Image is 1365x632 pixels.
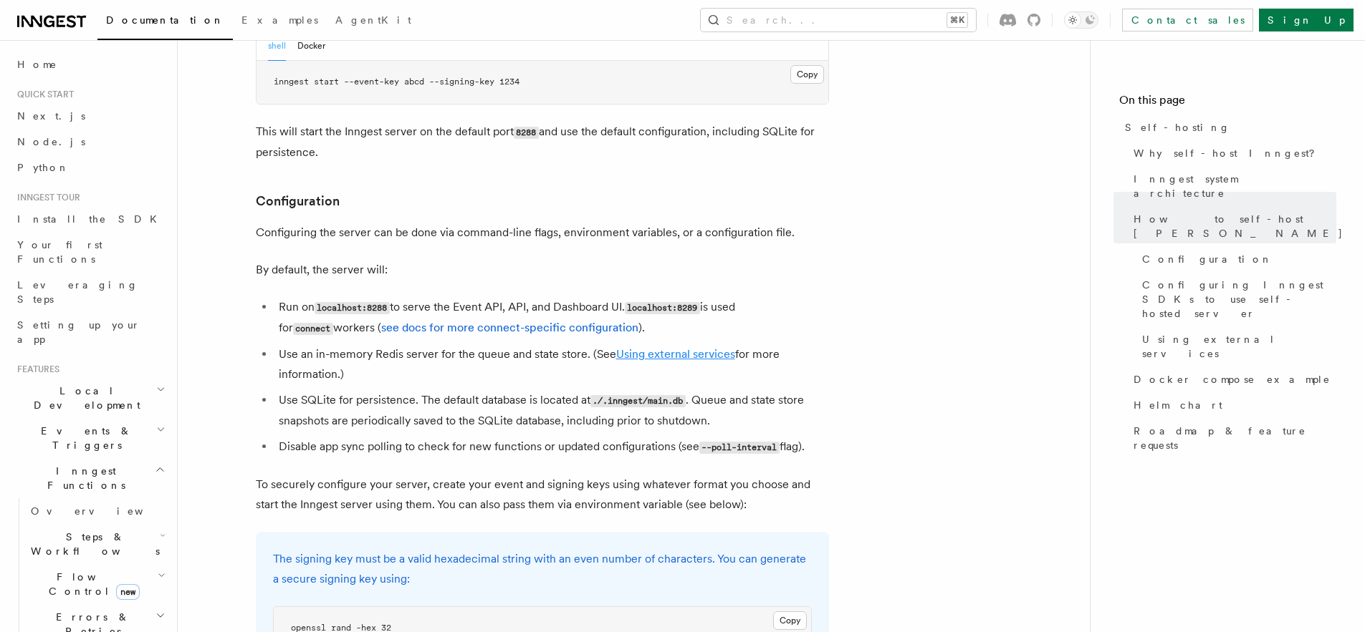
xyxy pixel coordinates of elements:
[274,437,829,457] li: Disable app sync polling to check for new functions or updated configurations (see flag).
[1136,272,1336,326] a: Configuring Inngest SDKs to use self-hosted server
[97,4,233,40] a: Documentation
[116,584,140,600] span: new
[1128,392,1336,418] a: Helm chart
[327,4,420,39] a: AgentKit
[1064,11,1098,29] button: Toggle dark mode
[1134,212,1344,240] span: How to self-host [PERSON_NAME]
[1119,92,1336,115] h4: On this page
[701,9,976,31] button: Search...⌘K
[790,65,824,84] button: Copy
[256,223,829,243] p: Configuring the server can be done via command-line flags, environment variables, or a configurat...
[11,378,168,418] button: Local Development
[11,103,168,129] a: Next.js
[17,162,70,173] span: Python
[1128,166,1336,206] a: Inngest system architecture
[17,239,102,265] span: Your first Functions
[1142,278,1336,321] span: Configuring Inngest SDKs to use self-hosted server
[1122,9,1253,31] a: Contact sales
[268,31,286,61] button: shell
[1119,115,1336,140] a: Self-hosting
[1259,9,1354,31] a: Sign Up
[233,4,327,39] a: Examples
[1134,398,1222,412] span: Helm chart
[25,524,168,564] button: Steps & Workflows
[293,323,333,335] code: connect
[1134,424,1336,452] span: Roadmap & feature requests
[625,302,700,314] code: localhost:8289
[1128,206,1336,246] a: How to self-host [PERSON_NAME]
[1142,252,1273,266] span: Configuration
[11,232,168,272] a: Your first Functions
[1128,140,1336,166] a: Why self-host Inngest?
[1134,146,1325,160] span: Why self-host Inngest?
[297,31,325,61] button: Docker
[947,13,967,27] kbd: ⌘K
[11,89,74,100] span: Quick start
[274,390,829,431] li: Use SQLite for persistence. The default database is located at . Queue and state store snapshots ...
[274,297,829,339] li: Run on to serve the Event API, API, and Dashboard UI. is used for workers ( ).
[256,260,829,280] p: By default, the server will:
[11,155,168,180] a: Python
[773,611,807,630] button: Copy
[381,321,638,334] a: see docs for more connect-specific configuration
[256,475,829,515] p: To securely configure your server, create your event and signing keys using whatever format you c...
[11,272,168,312] a: Leveraging Steps
[25,564,168,604] button: Flow Controlnew
[11,464,155,492] span: Inngest Functions
[25,498,168,524] a: Overview
[17,213,166,225] span: Install the SDK
[17,57,57,72] span: Home
[17,110,85,122] span: Next.js
[256,122,829,162] p: This will start the Inngest server on the default port and use the default configuration, includi...
[274,344,829,384] li: Use an in-memory Redis server for the queue and state store. (See for more information.)
[273,549,812,589] p: The signing key must be a valid hexadecimal string with an even number of characters. You can gen...
[17,279,138,305] span: Leveraging Steps
[274,77,519,87] span: inngest start --event-key abcd --signing-key 1234
[335,14,411,26] span: AgentKit
[1134,372,1331,387] span: Docker compose example
[17,319,140,345] span: Setting up your app
[616,347,735,361] a: Using external services
[1128,366,1336,392] a: Docker compose example
[1136,326,1336,366] a: Using external services
[241,14,318,26] span: Examples
[1136,246,1336,272] a: Configuration
[11,52,168,77] a: Home
[106,14,224,26] span: Documentation
[1128,418,1336,458] a: Roadmap & feature requests
[699,442,780,454] code: --poll-interval
[1125,120,1230,135] span: Self-hosting
[25,570,158,598] span: Flow Control
[315,302,390,314] code: localhost:8288
[25,530,160,558] span: Steps & Workflows
[11,129,168,155] a: Node.js
[17,136,85,147] span: Node.js
[590,395,686,407] code: ./.inngest/main.db
[11,384,156,412] span: Local Development
[1142,332,1336,361] span: Using external services
[11,424,156,452] span: Events & Triggers
[11,418,168,458] button: Events & Triggers
[11,458,168,498] button: Inngest Functions
[11,312,168,352] a: Setting up your app
[11,206,168,232] a: Install the SDK
[11,364,59,375] span: Features
[11,192,80,203] span: Inngest tour
[1134,172,1336,200] span: Inngest system architecture
[256,191,340,211] a: Configuration
[514,127,539,139] code: 8288
[31,505,178,517] span: Overview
